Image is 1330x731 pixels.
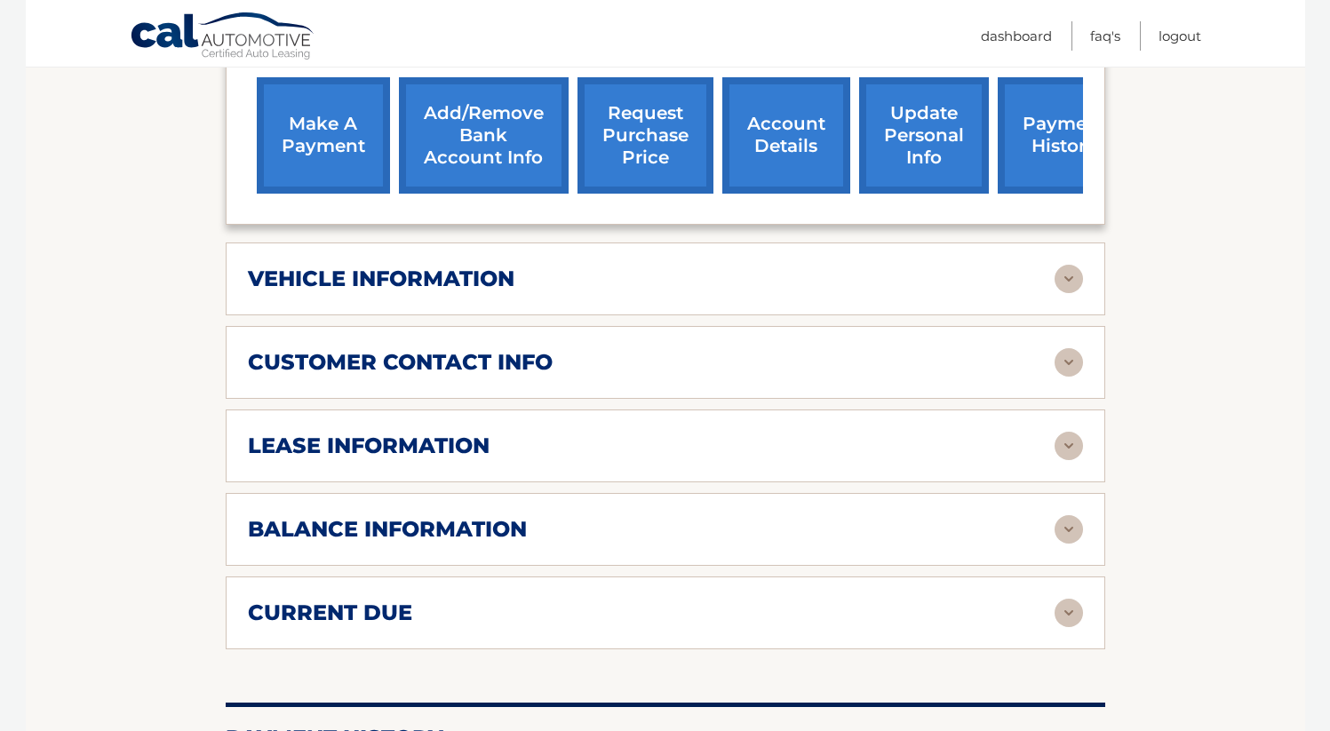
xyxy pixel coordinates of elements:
[1055,265,1083,293] img: accordion-rest.svg
[248,433,490,459] h2: lease information
[981,21,1052,51] a: Dashboard
[998,77,1131,194] a: payment history
[248,516,527,543] h2: balance information
[577,77,713,194] a: request purchase price
[1090,21,1120,51] a: FAQ's
[248,266,514,292] h2: vehicle information
[1055,348,1083,377] img: accordion-rest.svg
[859,77,989,194] a: update personal info
[257,77,390,194] a: make a payment
[722,77,850,194] a: account details
[248,349,553,376] h2: customer contact info
[1055,432,1083,460] img: accordion-rest.svg
[399,77,569,194] a: Add/Remove bank account info
[130,12,316,63] a: Cal Automotive
[1055,599,1083,627] img: accordion-rest.svg
[1159,21,1201,51] a: Logout
[1055,515,1083,544] img: accordion-rest.svg
[248,600,412,626] h2: current due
